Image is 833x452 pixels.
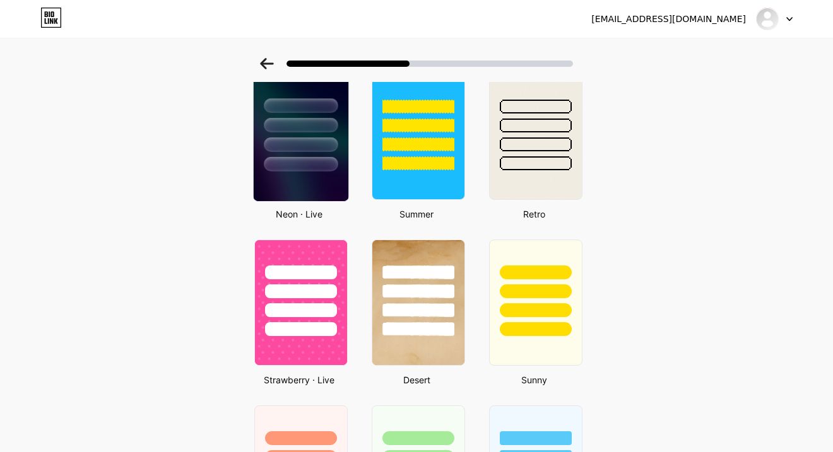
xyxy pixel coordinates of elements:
div: Strawberry · Live [251,373,348,386]
div: Neon · Live [251,207,348,221]
div: Sunny [485,373,582,386]
div: Desert [368,373,465,386]
div: Summer [368,207,465,221]
div: [EMAIL_ADDRESS][DOMAIN_NAME] [591,13,746,26]
div: Retro [485,207,582,221]
img: gydumpies 05 [755,7,779,31]
img: neon.jpg [254,72,348,201]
